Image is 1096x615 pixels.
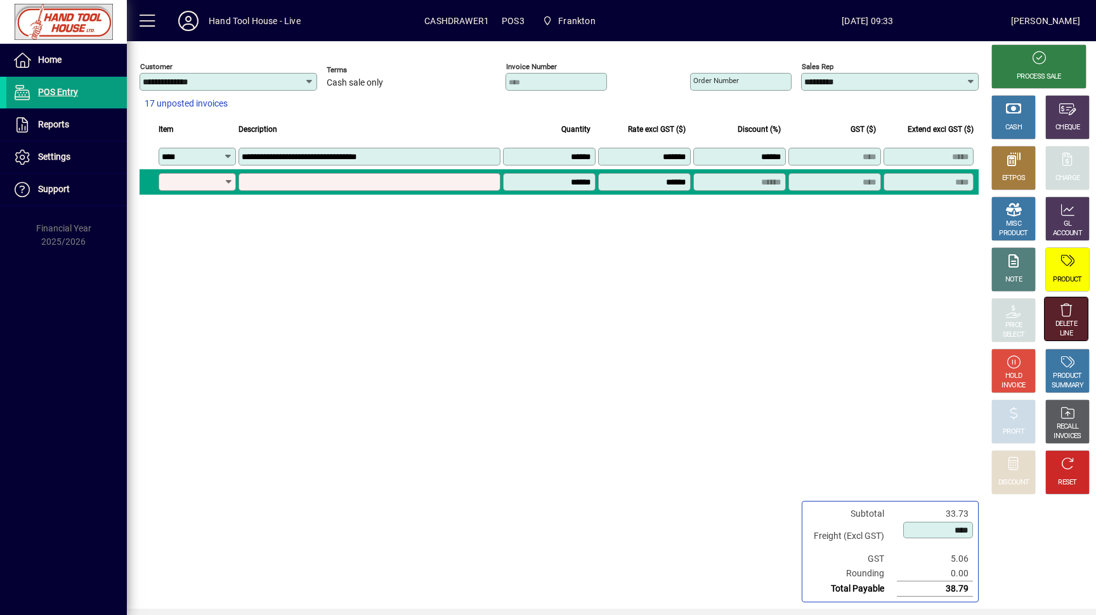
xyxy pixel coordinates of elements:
[561,122,590,136] span: Quantity
[506,62,557,71] mat-label: Invoice number
[1054,432,1081,441] div: INVOICES
[6,141,127,173] a: Settings
[1055,123,1080,133] div: CHEQUE
[1052,381,1083,391] div: SUMMARY
[1055,320,1077,329] div: DELETE
[693,76,739,85] mat-label: Order number
[1058,478,1077,488] div: RESET
[6,109,127,141] a: Reports
[908,122,974,136] span: Extend excl GST ($)
[1002,174,1026,183] div: EFTPOS
[502,11,525,31] span: POS3
[145,97,228,110] span: 17 unposted invoices
[1011,11,1080,31] div: [PERSON_NAME]
[807,521,897,552] td: Freight (Excl GST)
[1005,372,1022,381] div: HOLD
[159,122,174,136] span: Item
[897,552,973,566] td: 5.06
[327,78,383,88] span: Cash sale only
[738,122,781,136] span: Discount (%)
[38,152,70,162] span: Settings
[807,507,897,521] td: Subtotal
[1053,229,1082,238] div: ACCOUNT
[724,11,1011,31] span: [DATE] 09:33
[1005,123,1022,133] div: CASH
[897,581,973,597] td: 38.79
[807,552,897,566] td: GST
[38,55,62,65] span: Home
[807,581,897,597] td: Total Payable
[999,229,1027,238] div: PRODUCT
[1060,329,1073,339] div: LINE
[238,122,277,136] span: Description
[38,184,70,194] span: Support
[807,566,897,581] td: Rounding
[209,11,301,31] div: Hand Tool House - Live
[1017,72,1061,82] div: PROCESS SALE
[140,62,173,71] mat-label: Customer
[1057,422,1079,432] div: RECALL
[897,566,973,581] td: 0.00
[1005,275,1022,285] div: NOTE
[1001,381,1025,391] div: INVOICE
[38,119,69,129] span: Reports
[998,478,1029,488] div: DISCOUNT
[1053,372,1081,381] div: PRODUCT
[897,507,973,521] td: 33.73
[1053,275,1081,285] div: PRODUCT
[327,66,403,74] span: Terms
[1003,330,1025,340] div: SELECT
[802,62,833,71] mat-label: Sales rep
[140,93,233,115] button: 17 unposted invoices
[1006,219,1021,229] div: MISC
[1003,427,1024,437] div: PROFIT
[1055,174,1080,183] div: CHARGE
[6,174,127,205] a: Support
[558,11,595,31] span: Frankton
[424,11,489,31] span: CASHDRAWER1
[38,87,78,97] span: POS Entry
[537,10,601,32] span: Frankton
[168,10,209,32] button: Profile
[1064,219,1072,229] div: GL
[6,44,127,76] a: Home
[628,122,686,136] span: Rate excl GST ($)
[1005,321,1022,330] div: PRICE
[851,122,876,136] span: GST ($)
